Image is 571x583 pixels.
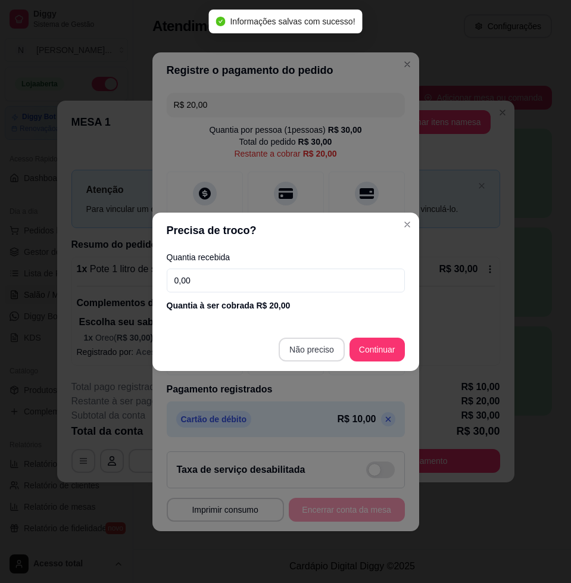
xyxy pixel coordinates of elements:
header: Precisa de troco? [152,213,419,248]
label: Quantia recebida [167,253,405,261]
span: Informações salvas com sucesso! [230,17,355,26]
div: Quantia à ser cobrada R$ 20,00 [167,300,405,311]
span: check-circle [216,17,225,26]
button: Close [398,215,417,234]
button: Não preciso [279,338,345,361]
button: Continuar [350,338,405,361]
